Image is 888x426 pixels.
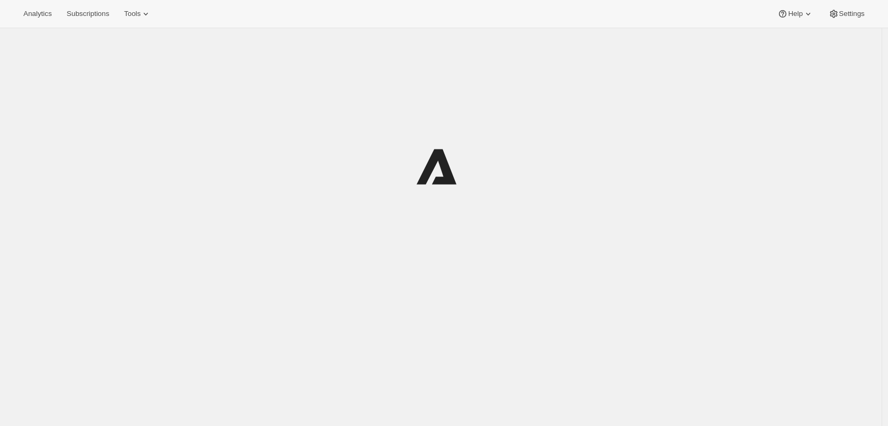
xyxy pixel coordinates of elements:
[67,10,109,18] span: Subscriptions
[839,10,865,18] span: Settings
[17,6,58,21] button: Analytics
[771,6,819,21] button: Help
[23,10,52,18] span: Analytics
[822,6,871,21] button: Settings
[118,6,157,21] button: Tools
[788,10,802,18] span: Help
[124,10,140,18] span: Tools
[60,6,115,21] button: Subscriptions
